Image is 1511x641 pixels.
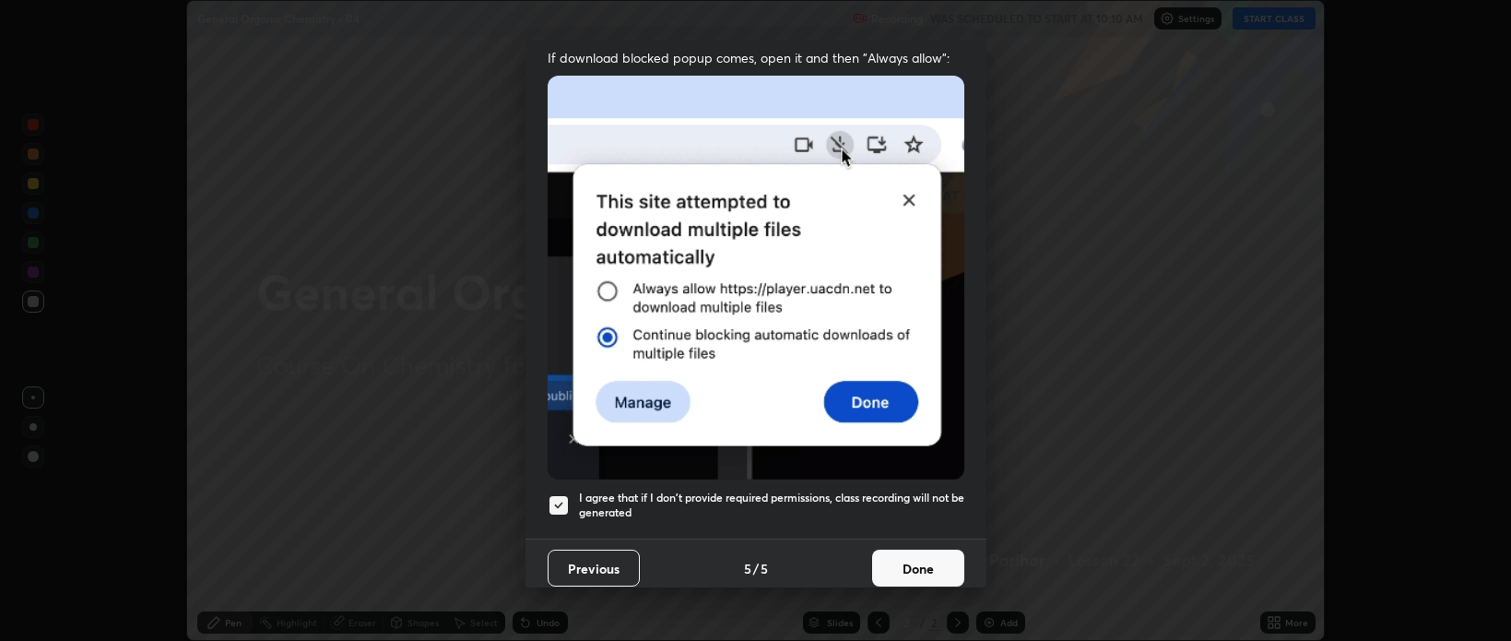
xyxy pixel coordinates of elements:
[744,559,751,578] h4: 5
[579,491,964,519] h5: I agree that if I don't provide required permissions, class recording will not be generated
[753,559,759,578] h4: /
[548,550,640,587] button: Previous
[548,76,964,479] img: downloads-permission-blocked.gif
[872,550,964,587] button: Done
[761,559,768,578] h4: 5
[548,49,964,66] span: If download blocked popup comes, open it and then "Always allow":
